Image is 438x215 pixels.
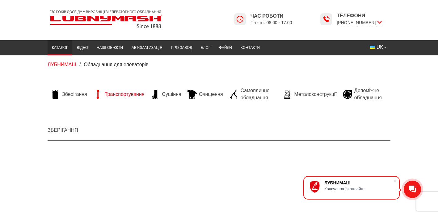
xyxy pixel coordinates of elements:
a: Контакти [236,42,264,54]
a: Блог [196,42,215,54]
img: Lubnymash time icon [322,15,330,23]
a: Зберігання [48,90,90,99]
a: Відео [72,42,92,54]
a: Зберігання [48,127,78,133]
a: Файли [215,42,236,54]
div: ЛУБНИМАШ [324,180,393,185]
span: Сушіння [162,91,181,98]
span: Обладнання для елеваторів [84,62,148,67]
a: Сушіння [147,90,184,99]
span: Металоконструкції [294,91,336,98]
span: Зберігання [62,91,87,98]
a: Металоконструкції [280,90,339,99]
span: Транспортування [105,91,145,98]
span: [PHONE_NUMBER] [337,19,381,26]
a: ЛУБНИМАШ [48,62,76,67]
a: Очищення [184,90,226,99]
div: Консультація онлайн. [324,187,393,191]
a: Наші об’єкти [92,42,127,54]
a: Каталог [48,42,72,54]
span: Допоміжне обладнання [354,87,387,101]
a: Транспортування [90,90,148,99]
img: Українська [370,46,375,49]
span: Час роботи [251,13,292,19]
span: / [79,62,81,67]
a: Самоплинне обладнання [226,87,280,101]
a: Про завод [167,42,196,54]
button: UK [366,42,390,53]
span: Самоплинне обладнання [241,87,277,101]
img: Lubnymash [48,8,165,31]
span: Пн - пт: 08:00 - 17:00 [251,20,292,26]
a: Автоматизація [127,42,167,54]
span: UK [377,44,383,51]
a: Допоміжне обладнання [340,87,390,101]
span: Очищення [199,91,223,98]
img: Lubnymash time icon [236,15,244,23]
span: Телефони [337,12,381,19]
